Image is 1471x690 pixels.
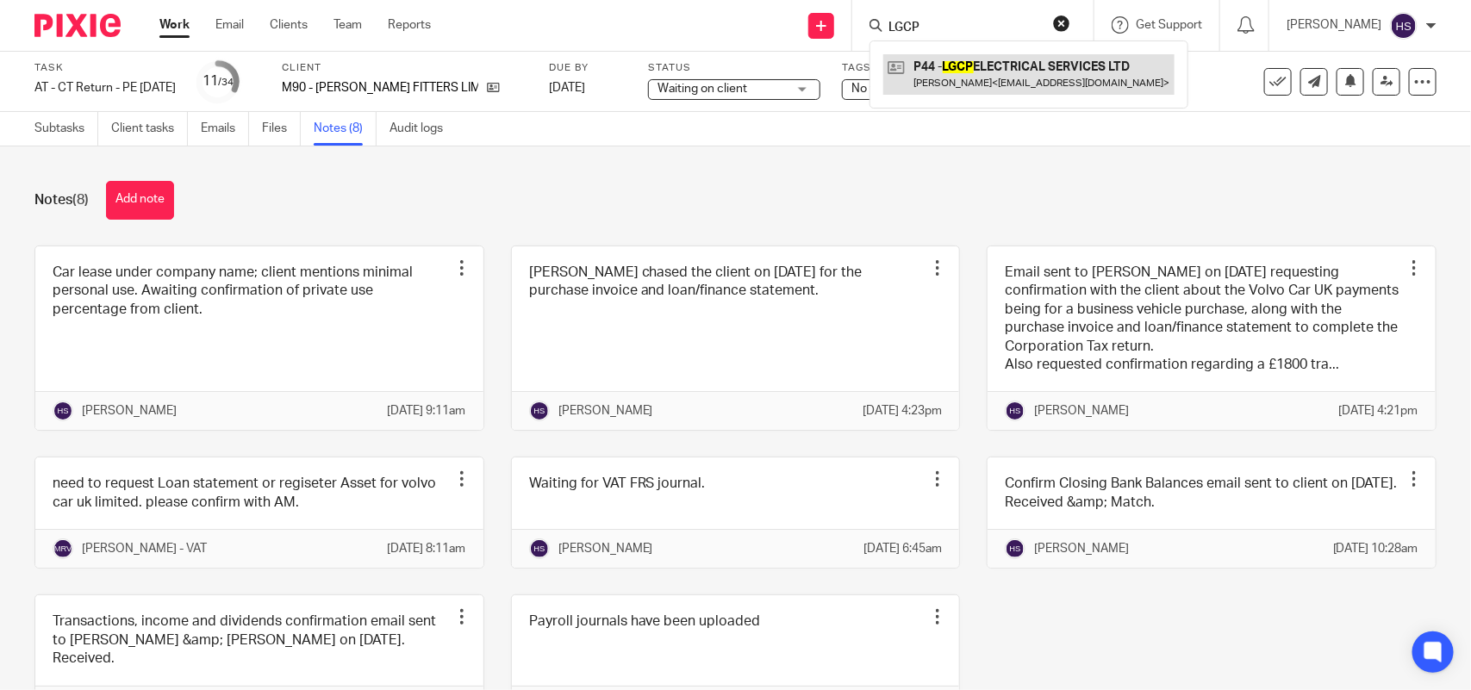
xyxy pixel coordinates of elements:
img: svg%3E [1005,538,1025,559]
span: [DATE] [549,82,585,94]
a: Team [333,16,362,34]
label: Task [34,61,176,75]
a: Subtasks [34,112,98,146]
button: Clear [1053,15,1070,32]
p: [DATE] 4:21pm [1339,402,1418,420]
small: /34 [218,78,234,87]
a: Client tasks [111,112,188,146]
p: [DATE] 6:45am [863,540,942,557]
a: Email [215,16,244,34]
a: Clients [270,16,308,34]
img: svg%3E [53,401,73,421]
a: Files [262,112,301,146]
img: svg%3E [1005,401,1025,421]
label: Tags [842,61,1014,75]
input: Search [887,21,1042,36]
img: svg%3E [529,401,550,421]
span: No tags selected [851,83,943,95]
h1: Notes [34,191,89,209]
p: [DATE] 4:23pm [863,402,942,420]
a: Notes (8) [314,112,377,146]
p: [PERSON_NAME] [1034,402,1129,420]
a: Reports [388,16,431,34]
p: [DATE] 8:11am [388,540,466,557]
a: Audit logs [390,112,456,146]
label: Status [648,61,820,75]
p: [PERSON_NAME] [1034,540,1129,557]
img: svg%3E [1390,12,1418,40]
p: [PERSON_NAME] [1287,16,1381,34]
span: (8) [72,193,89,207]
p: [PERSON_NAME] [558,540,653,557]
p: [DATE] 9:11am [388,402,466,420]
a: Emails [201,112,249,146]
a: Work [159,16,190,34]
label: Due by [549,61,626,75]
span: Waiting on client [658,83,747,95]
button: Add note [106,181,174,220]
div: 11 [203,71,234,91]
p: [PERSON_NAME] [82,402,177,420]
span: Get Support [1136,19,1202,31]
p: M90 - [PERSON_NAME] FITTERS LIMITED [282,79,478,96]
img: svg%3E [53,538,73,559]
img: svg%3E [529,538,550,559]
div: AT - CT Return - PE [DATE] [34,79,176,96]
p: [PERSON_NAME] [558,402,653,420]
img: Pixie [34,14,121,37]
p: [DATE] 10:28am [1333,540,1418,557]
label: Client [282,61,527,75]
div: AT - CT Return - PE 28-02-2025 [34,79,176,96]
p: [PERSON_NAME] - VAT [82,540,207,557]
